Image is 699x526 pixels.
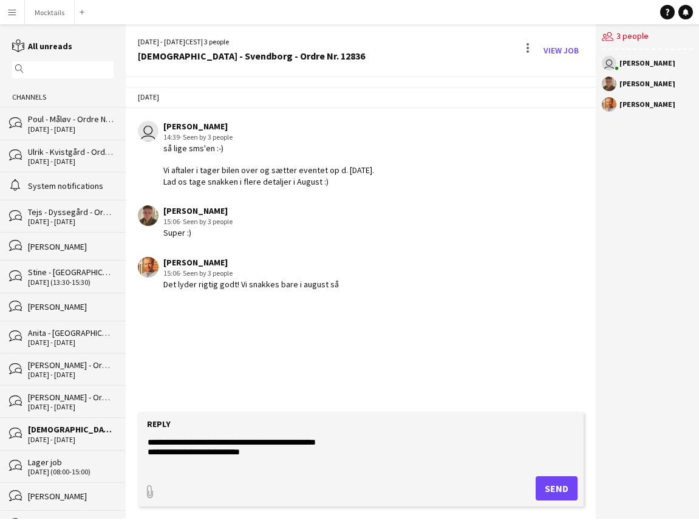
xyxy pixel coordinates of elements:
div: [DATE] (08:00-15:00) [28,468,114,476]
div: [PERSON_NAME] [163,257,339,268]
div: [PERSON_NAME] [619,101,675,108]
div: Super :) [163,227,233,238]
button: Send [536,476,578,500]
div: [DATE] - [DATE] | 3 people [138,36,365,47]
div: [PERSON_NAME] [163,121,374,132]
div: [PERSON_NAME] - Ordre Nr. 14621 [28,392,114,403]
span: CEST [185,37,201,46]
div: [DEMOGRAPHIC_DATA] - Svendborg - Ordre Nr. 12836 [138,50,365,61]
div: [PERSON_NAME] [163,205,233,216]
div: Ulrik - Kvistgård - Ordre Nr. 15129 [28,146,114,157]
div: System notifications [28,180,114,191]
div: [PERSON_NAME] [619,80,675,87]
div: [DATE] - [DATE] [28,371,114,379]
div: [DEMOGRAPHIC_DATA] - Svendborg - Ordre Nr. 12836 [28,424,114,435]
span: · Seen by 3 people [180,217,233,226]
div: [PERSON_NAME] [28,301,114,312]
a: View Job [539,41,584,60]
span: · Seen by 3 people [180,268,233,278]
div: 14:39 [163,132,374,143]
div: Det lyder rigtig godt! Vi snakkes bare i august så [163,279,339,290]
div: 15:06 [163,268,339,279]
div: Stine - [GEOGRAPHIC_DATA] - Ordre Nr. 16092 [28,267,114,278]
div: Anita - [GEOGRAPHIC_DATA] - Ordre Nr. 15806 [28,327,114,338]
div: Poul - Måløv - Ordre Nr. 14628 [28,114,114,125]
div: 15:06 [163,216,233,227]
div: så lige sms'en :-) Vi aftaler i tager bilen over og sætter eventet op d. [DATE]. Lad os tage snak... [163,143,374,187]
a: All unreads [12,41,72,52]
div: [DATE] - [DATE] [28,157,114,166]
div: Lager job [28,457,114,468]
div: [PERSON_NAME] [619,60,675,67]
div: [DATE] - [DATE] [28,435,114,444]
div: [DATE] [126,87,596,108]
div: [DATE] (13:30-15:30) [28,278,114,287]
div: [DATE] - [DATE] [28,403,114,411]
div: [DATE] - [DATE] [28,217,114,226]
button: Mocktails [25,1,75,24]
label: Reply [147,418,171,429]
span: · Seen by 3 people [180,132,233,142]
div: [DATE] - [DATE] [28,338,114,347]
div: [PERSON_NAME] [28,491,114,502]
div: [PERSON_NAME] [28,241,114,252]
div: Tejs - Dyssegård - Ordre Nr. 16055 [28,207,114,217]
div: 3 people [602,24,693,50]
div: [DATE] - [DATE] [28,125,114,134]
div: [PERSON_NAME] - Ordre Nr. 15672 [28,360,114,371]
